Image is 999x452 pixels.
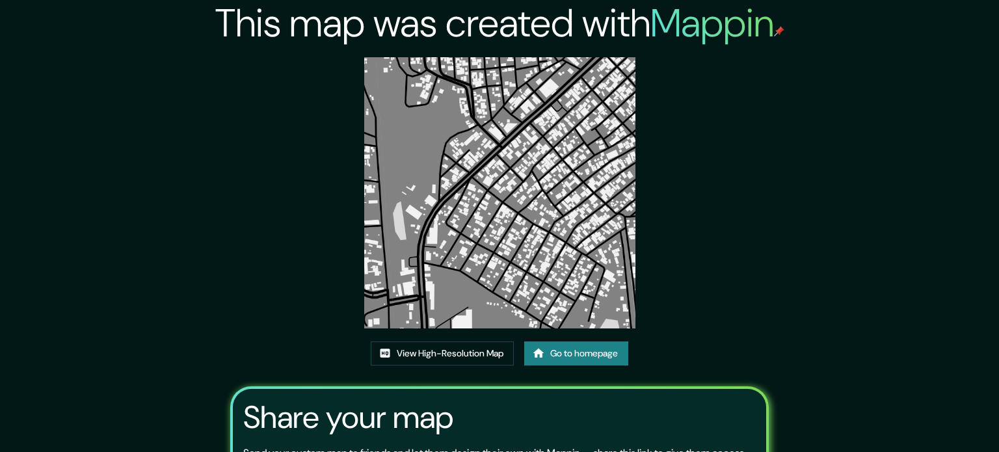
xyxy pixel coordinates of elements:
[774,26,784,36] img: mappin-pin
[883,401,985,438] iframe: Help widget launcher
[371,341,514,366] a: View High-Resolution Map
[524,341,628,366] a: Go to homepage
[364,57,635,328] img: created-map
[243,399,453,436] h3: Share your map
